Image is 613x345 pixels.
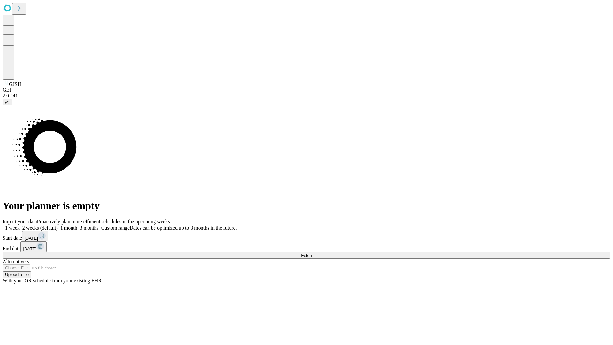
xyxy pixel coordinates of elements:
div: End date [3,241,610,252]
button: [DATE] [20,241,47,252]
span: 3 months [80,225,99,231]
span: @ [5,100,10,104]
button: @ [3,99,12,105]
button: Fetch [3,252,610,259]
span: Alternatively [3,259,29,264]
div: GEI [3,87,610,93]
button: [DATE] [22,231,48,241]
span: [DATE] [23,246,36,251]
span: 1 week [5,225,20,231]
span: With your OR schedule from your existing EHR [3,278,102,283]
span: Proactively plan more efficient schedules in the upcoming weeks. [37,219,171,224]
div: Start date [3,231,610,241]
span: Custom range [101,225,130,231]
h1: Your planner is empty [3,200,610,212]
span: [DATE] [25,236,38,241]
span: 1 month [60,225,77,231]
button: Upload a file [3,271,31,278]
div: 2.0.241 [3,93,610,99]
span: GJSH [9,81,21,87]
span: Fetch [301,253,312,258]
span: Import your data [3,219,37,224]
span: Dates can be optimized up to 3 months in the future. [130,225,237,231]
span: 2 weeks (default) [22,225,58,231]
